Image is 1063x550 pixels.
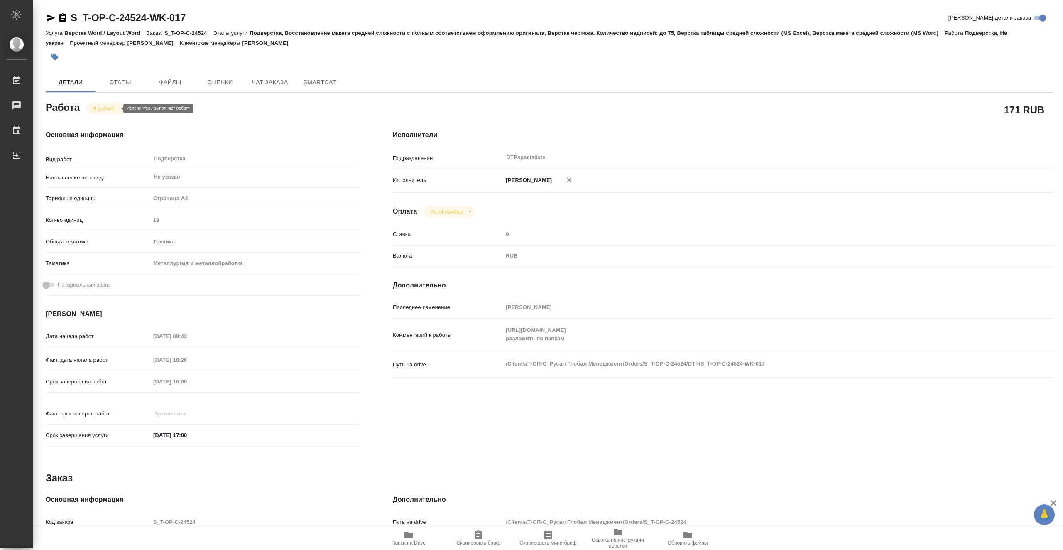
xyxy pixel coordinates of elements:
[71,12,186,23] a: S_T-OP-C-24524-WK-017
[393,280,1054,290] h4: Дополнительно
[424,206,475,217] div: В работе
[46,471,73,485] h2: Заказ
[503,516,999,528] input: Пустое поле
[51,77,91,88] span: Детали
[64,30,146,36] p: Верстка Word / Layout Word
[393,230,503,238] p: Ставка
[127,40,180,46] p: [PERSON_NAME]
[150,256,360,270] div: Металлургия и металлобработка
[503,323,999,346] textarea: [URL][DOMAIN_NAME] разложить по папкам
[150,408,223,420] input: Пустое поле
[393,130,1054,140] h4: Исполнители
[653,527,723,550] button: Обновить файлы
[150,516,360,528] input: Пустое поле
[393,518,503,526] p: Путь на drive
[392,540,426,546] span: Папка на Drive
[393,154,503,162] p: Подразделение
[46,174,150,182] p: Направление перевода
[46,356,150,364] p: Факт. дата начала работ
[945,30,965,36] p: Работа
[150,77,190,88] span: Файлы
[150,235,360,249] div: Техника
[147,30,164,36] p: Заказ:
[300,77,340,88] span: SmartCat
[46,431,150,440] p: Срок завершения услуги
[150,214,360,226] input: Пустое поле
[150,192,360,206] div: Страница А4
[46,130,360,140] h4: Основная информация
[393,495,1054,505] h4: Дополнительно
[58,281,110,289] span: Нотариальный заказ
[100,77,140,88] span: Этапы
[46,410,150,418] p: Факт. срок заверш. работ
[668,540,708,546] span: Обновить файлы
[46,30,64,36] p: Услуга
[46,332,150,341] p: Дата начала работ
[503,228,999,240] input: Пустое поле
[46,378,150,386] p: Срок завершения работ
[583,527,653,550] button: Ссылка на инструкции верстки
[150,354,223,366] input: Пустое поле
[46,99,80,114] h2: Работа
[374,527,443,550] button: Папка на Drive
[242,40,294,46] p: [PERSON_NAME]
[503,249,999,263] div: RUB
[503,176,552,184] p: [PERSON_NAME]
[428,208,465,215] button: Не оплачена
[503,357,999,371] textarea: /Clients/Т-ОП-С_Русал Глобал Менеджмент/Orders/S_T-OP-C-24524/DTP/S_T-OP-C-24524-WK-017
[393,331,503,339] p: Комментарий к работе
[46,495,360,505] h4: Основная информация
[200,77,240,88] span: Оценки
[70,40,127,46] p: Проектный менеджер
[1004,103,1044,117] h2: 171 RUB
[150,330,223,342] input: Пустое поле
[86,103,127,114] div: В работе
[393,303,503,312] p: Последнее изменение
[46,259,150,268] p: Тематика
[46,238,150,246] p: Общая тематика
[443,527,513,550] button: Скопировать бриф
[560,171,578,189] button: Удалить исполнителя
[46,309,360,319] h4: [PERSON_NAME]
[46,518,150,526] p: Код заказа
[250,30,945,36] p: Подверстка, Восстановление макета средней сложности с полным соответствием оформлению оригинала, ...
[503,301,999,313] input: Пустое поле
[213,30,250,36] p: Этапы услуги
[393,176,503,184] p: Исполнитель
[513,527,583,550] button: Скопировать мини-бриф
[90,105,118,112] button: В работе
[519,540,576,546] span: Скопировать мини-бриф
[58,13,68,23] button: Скопировать ссылку
[1037,506,1051,523] span: 🙏
[393,206,417,216] h4: Оплата
[1034,504,1055,525] button: 🙏
[393,361,503,369] p: Путь на drive
[46,155,150,164] p: Вид работ
[180,40,242,46] p: Клиентские менеджеры
[393,252,503,260] p: Валюта
[250,77,290,88] span: Чат заказа
[46,13,56,23] button: Скопировать ссылку для ЯМессенджера
[150,376,223,388] input: Пустое поле
[456,540,500,546] span: Скопировать бриф
[46,216,150,224] p: Кол-во единиц
[46,194,150,203] p: Тарифные единицы
[948,14,1031,22] span: [PERSON_NAME] детали заказа
[46,48,64,66] button: Добавить тэг
[164,30,213,36] p: S_T-OP-C-24524
[588,537,648,549] span: Ссылка на инструкции верстки
[150,429,223,441] input: ✎ Введи что-нибудь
